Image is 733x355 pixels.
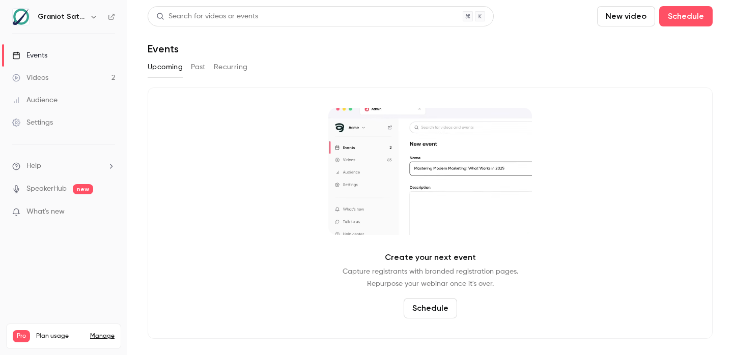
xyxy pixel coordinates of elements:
[13,330,30,342] span: Pro
[156,11,258,22] div: Search for videos or events
[26,206,65,217] span: What's new
[36,332,84,340] span: Plan usage
[148,43,179,55] h1: Events
[73,184,93,194] span: new
[26,161,41,171] span: Help
[12,117,53,128] div: Settings
[90,332,115,340] a: Manage
[26,184,67,194] a: SpeakerHub
[659,6,713,26] button: Schedule
[385,251,476,263] p: Create your next event
[12,161,115,171] li: help-dropdown-opener
[38,12,86,22] h6: Graniot Satellite Technologies SL
[191,59,206,75] button: Past
[214,59,248,75] button: Recurring
[12,50,47,61] div: Events
[103,208,115,217] iframe: Noticeable Trigger
[13,9,29,25] img: Graniot Satellite Technologies SL
[148,59,183,75] button: Upcoming
[404,298,457,318] button: Schedule
[12,73,48,83] div: Videos
[343,265,518,290] p: Capture registrants with branded registration pages. Repurpose your webinar once it's over.
[12,95,58,105] div: Audience
[597,6,655,26] button: New video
